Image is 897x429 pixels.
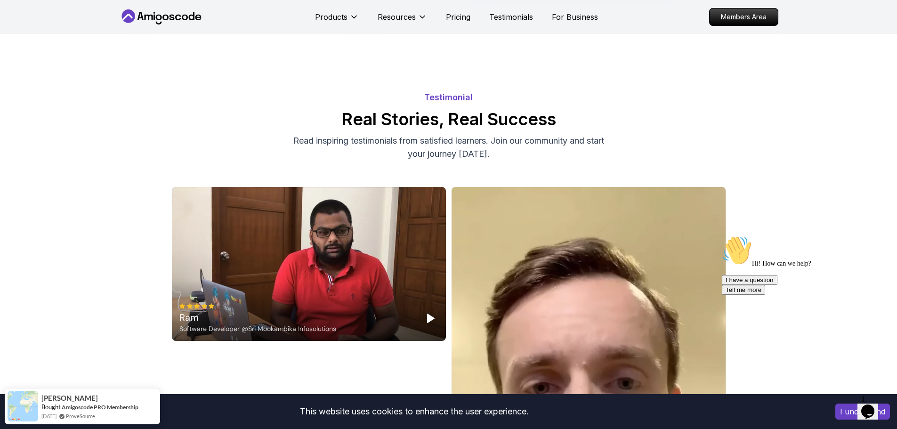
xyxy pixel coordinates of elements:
[4,4,173,63] div: 👋Hi! How can we help?I have a questionTell me more
[489,11,533,23] a: Testimonials
[446,11,470,23] a: Pricing
[41,403,61,411] span: Bought
[710,8,778,25] p: Members Area
[315,11,359,30] button: Products
[66,412,95,420] a: ProveSource
[378,11,416,23] p: Resources
[291,134,607,161] p: Read inspiring testimonials from satisfied learners. Join our community and start your journey [D...
[8,391,38,421] img: provesource social proof notification image
[62,404,138,411] a: Amigoscode PRO Membership
[4,4,34,34] img: :wave:
[718,232,888,387] iframe: chat widget
[857,391,888,420] iframe: chat widget
[4,43,59,53] button: I have a question
[552,11,598,23] a: For Business
[4,53,47,63] button: Tell me more
[315,11,347,23] p: Products
[179,324,336,334] div: Software Developer @Sri Mookambika Infosolutions
[171,91,727,104] p: Testimonial
[378,11,427,30] button: Resources
[835,404,890,420] button: Accept cookies
[7,401,821,422] div: This website uses cookies to enhance the user experience.
[4,28,93,35] span: Hi! How can we help?
[41,394,98,402] span: [PERSON_NAME]
[709,8,778,26] a: Members Area
[179,311,336,324] div: Ram
[41,412,57,420] span: [DATE]
[423,311,438,326] button: Play
[171,110,727,129] h2: Real Stories, Real Success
